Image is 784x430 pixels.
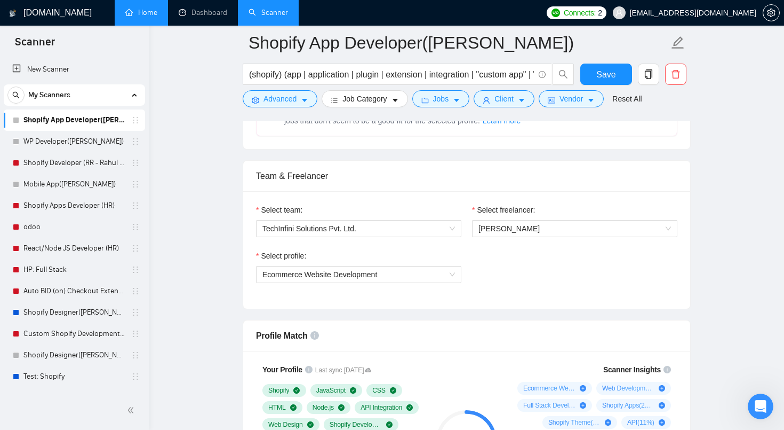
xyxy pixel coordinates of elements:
span: CSS [372,386,386,395]
button: setting [763,4,780,21]
iframe: Intercom live chat [748,394,773,419]
span: caret-down [518,96,525,104]
span: user [615,9,623,17]
span: Extends Sardor AI by learning from your feedback and automatically qualifying jobs. The expected ... [284,94,543,125]
span: API Integration [361,403,402,412]
span: folder [421,96,429,104]
a: Mobile App([PERSON_NAME]) [23,174,125,195]
img: upwork-logo.png [551,9,560,17]
span: Web Design [268,420,303,429]
a: Reset All [612,93,642,105]
button: folderJobscaret-down [412,90,470,107]
span: My Scanners [28,84,70,106]
span: holder [131,180,140,189]
a: Auto BID (on) Checkout Extension Shopify - RR [23,280,125,302]
span: Ecommerce Website Development ( 54 %) [523,384,575,393]
span: Node.js [313,403,334,412]
span: check-circle [307,421,314,428]
span: info-circle [305,366,313,373]
span: Shopify Apps ( 24 %) [602,401,654,410]
button: search [553,64,574,85]
a: Shopify Designer([PERSON_NAME]) [23,345,125,366]
button: delete [665,64,686,85]
span: [PERSON_NAME] [478,224,540,233]
button: search [7,87,25,104]
span: plus-circle [605,419,611,426]
span: holder [131,287,140,295]
span: Shopify Development [330,420,382,429]
span: holder [131,159,140,167]
span: search [8,91,24,99]
span: search [553,69,573,79]
a: shopify development [23,387,125,409]
a: odoo [23,216,125,238]
span: holder [131,308,140,317]
span: caret-down [301,96,308,104]
a: setting [763,9,780,17]
button: userClientcaret-down [474,90,534,107]
span: JavaScript [316,386,346,395]
span: Scanner Insights [603,366,661,373]
a: Shopify Designer([PERSON_NAME]) [23,302,125,323]
span: Shopify Theme ( 14 %) [548,418,601,427]
span: delete [666,69,686,79]
span: plus-circle [659,419,665,426]
span: Client [494,93,514,105]
a: Test: Shopify [23,366,125,387]
span: Profile Match [256,331,308,340]
label: Select freelancer: [472,204,535,216]
span: idcard [548,96,555,104]
span: Web Development ( 54 %) [602,384,654,393]
span: TechInfini Solutions Pvt. Ltd. [262,221,455,237]
a: Shopify App Developer([PERSON_NAME]) [23,110,125,131]
span: setting [763,9,779,17]
a: Custom Shopify Development (RR - Radhika R) [23,323,125,345]
span: Vendor [559,93,583,105]
li: New Scanner [4,59,145,80]
span: Scanner [6,34,63,57]
a: homeHome [125,8,157,17]
span: 2 [598,7,602,19]
span: check-circle [290,404,297,411]
span: Your Profile [262,365,302,374]
span: holder [131,116,140,124]
span: double-left [127,405,138,416]
span: user [483,96,490,104]
span: holder [131,265,140,274]
span: Shopify [268,386,289,395]
span: Ecommerce Website Development [262,270,377,279]
span: check-circle [350,387,356,394]
span: edit [671,36,685,50]
a: HP: Full Stack [23,259,125,280]
span: check-circle [386,421,393,428]
span: caret-down [587,96,595,104]
input: Scanner name... [249,29,669,56]
button: copy [638,64,659,85]
span: holder [131,223,140,231]
span: Save [596,68,615,81]
span: bars [331,96,338,104]
span: holder [131,351,140,359]
span: setting [252,96,259,104]
span: HTML [268,403,286,412]
span: plus-circle [580,385,586,392]
span: holder [131,372,140,381]
a: Shopify Developer (RR - Rahul R) [23,152,125,174]
span: holder [131,201,140,210]
span: Connects: [564,7,596,19]
span: info-circle [663,366,671,373]
span: holder [131,244,140,253]
span: check-circle [338,404,345,411]
span: info-circle [539,71,546,78]
span: plus-circle [580,402,586,409]
a: React/Node JS Developer (HR) [23,238,125,259]
span: Jobs [433,93,449,105]
label: Select team: [256,204,302,216]
span: holder [131,330,140,338]
span: Job Category [342,93,387,105]
img: logo [9,5,17,22]
span: check-circle [293,387,300,394]
span: Advanced [263,93,297,105]
a: New Scanner [12,59,137,80]
button: idcardVendorcaret-down [539,90,604,107]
